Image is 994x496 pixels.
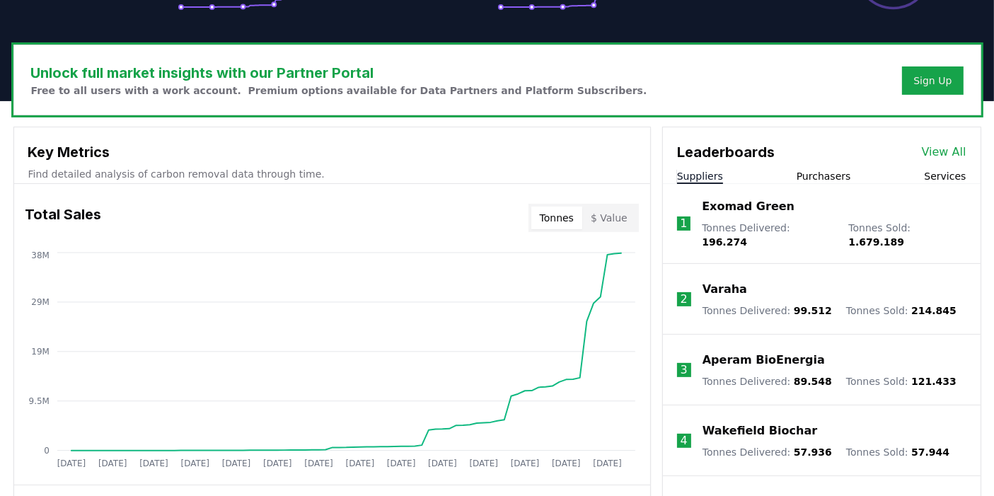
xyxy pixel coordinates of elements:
[702,221,834,249] p: Tonnes Delivered :
[582,207,636,229] button: $ Value
[180,458,209,468] tspan: [DATE]
[677,169,723,183] button: Suppliers
[794,446,832,458] span: 57.936
[703,422,817,439] a: Wakefield Biochar
[57,458,86,468] tspan: [DATE]
[681,362,688,379] p: 3
[263,458,292,468] tspan: [DATE]
[31,62,647,83] h3: Unlock full market insights with our Partner Portal
[31,297,50,307] tspan: 29M
[98,458,127,468] tspan: [DATE]
[28,167,636,181] p: Find detailed analysis of carbon removal data through time.
[139,458,168,468] tspan: [DATE]
[31,83,647,98] p: Free to all users with a work account. Premium options available for Data Partners and Platform S...
[25,204,102,232] h3: Total Sales
[703,374,832,388] p: Tonnes Delivered :
[913,74,952,88] a: Sign Up
[469,458,498,468] tspan: [DATE]
[531,207,582,229] button: Tonnes
[846,445,949,459] p: Tonnes Sold :
[511,458,540,468] tspan: [DATE]
[794,305,832,316] span: 99.512
[221,458,250,468] tspan: [DATE]
[28,142,636,163] h3: Key Metrics
[681,291,688,308] p: 2
[922,144,966,161] a: View All
[345,458,374,468] tspan: [DATE]
[703,281,747,298] a: Varaha
[31,347,50,357] tspan: 19M
[703,445,832,459] p: Tonnes Delivered :
[44,446,50,456] tspan: 0
[428,458,457,468] tspan: [DATE]
[924,169,966,183] button: Services
[552,458,581,468] tspan: [DATE]
[28,396,49,406] tspan: 9.5M
[703,352,825,369] a: Aperam BioEnergia
[911,376,957,387] span: 121.433
[702,198,794,215] a: Exomad Green
[848,236,904,248] span: 1.679.189
[387,458,416,468] tspan: [DATE]
[680,215,687,232] p: 1
[848,221,966,249] p: Tonnes Sold :
[304,458,333,468] tspan: [DATE]
[677,142,775,163] h3: Leaderboards
[794,376,832,387] span: 89.548
[846,304,957,318] p: Tonnes Sold :
[797,169,851,183] button: Purchasers
[902,67,963,95] button: Sign Up
[846,374,957,388] p: Tonnes Sold :
[31,250,50,260] tspan: 38M
[911,446,949,458] span: 57.944
[911,305,957,316] span: 214.845
[681,432,688,449] p: 4
[593,458,622,468] tspan: [DATE]
[702,236,747,248] span: 196.274
[703,304,832,318] p: Tonnes Delivered :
